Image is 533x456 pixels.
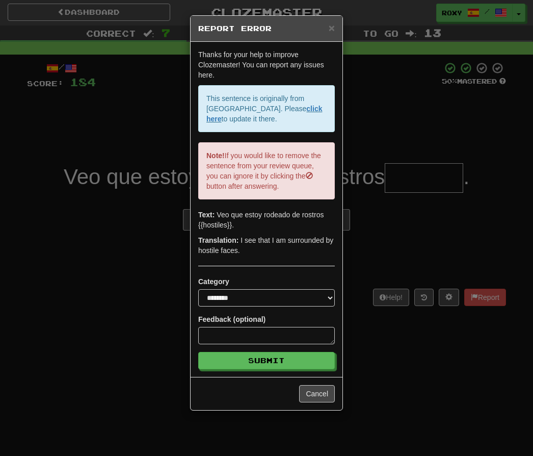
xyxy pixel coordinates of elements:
[198,211,215,219] strong: Text:
[198,352,335,369] button: Submit
[206,151,225,160] strong: Note!
[198,235,335,256] p: I see that I am surrounded by hostile faces.
[198,314,265,324] label: Feedback (optional)
[329,22,335,33] button: Close
[198,236,238,244] strong: Translation:
[198,210,335,230] p: Veo que estoy rodeado de rostros {{hostiles}}.
[198,276,229,287] label: Category
[198,49,335,80] p: Thanks for your help to improve Clozemaster! You can report any issues here.
[299,385,335,402] button: Cancel
[329,22,335,34] span: ×
[198,23,335,34] h5: Report Error
[198,142,335,199] p: If you would like to remove the sentence from your review queue, you can ignore it by clicking th...
[198,85,335,132] p: This sentence is originally from [GEOGRAPHIC_DATA]. Please to update it there.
